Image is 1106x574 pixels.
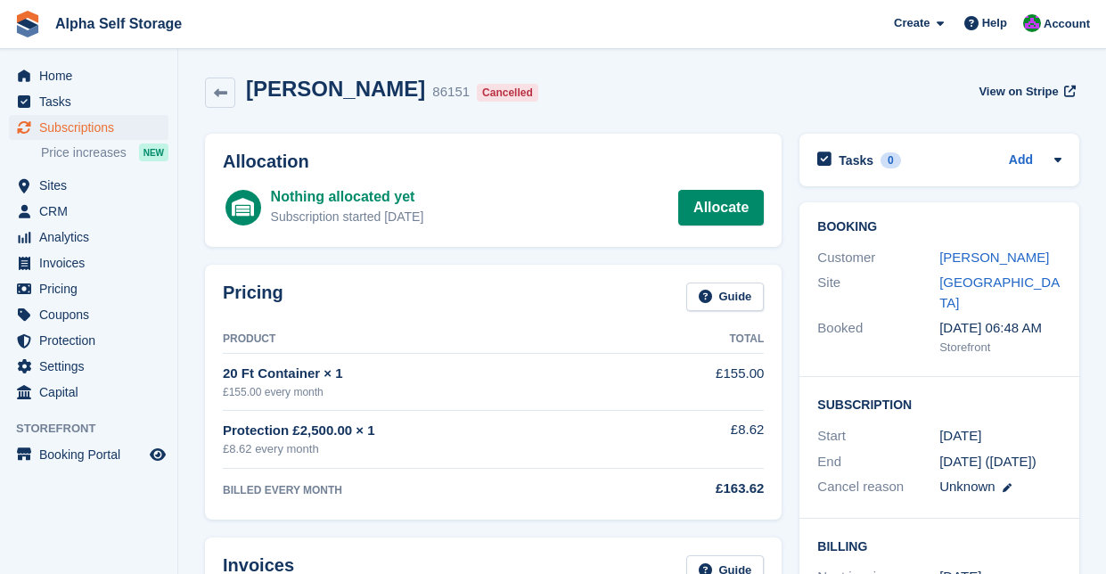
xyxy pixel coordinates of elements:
[223,283,283,312] h2: Pricing
[817,248,939,268] div: Customer
[1009,151,1033,171] a: Add
[16,420,177,438] span: Storefront
[41,144,127,161] span: Price increases
[48,9,189,38] a: Alpha Self Storage
[271,208,424,226] div: Subscription started [DATE]
[9,250,168,275] a: menu
[9,89,168,114] a: menu
[223,421,634,441] div: Protection £2,500.00 × 1
[817,477,939,497] div: Cancel reason
[9,380,168,405] a: menu
[971,77,1079,106] a: View on Stripe
[982,14,1007,32] span: Help
[1023,14,1041,32] img: James Bambury
[894,14,930,32] span: Create
[39,276,146,301] span: Pricing
[939,479,995,494] span: Unknown
[139,143,168,161] div: NEW
[634,325,765,354] th: Total
[39,354,146,379] span: Settings
[9,63,168,88] a: menu
[14,11,41,37] img: stora-icon-8386f47178a22dfd0bd8f6a31ec36ba5ce8667c1dd55bd0f319d3a0aa187defe.svg
[39,115,146,140] span: Subscriptions
[9,276,168,301] a: menu
[223,152,764,172] h2: Allocation
[9,354,168,379] a: menu
[41,143,168,162] a: Price increases NEW
[939,318,1061,339] div: [DATE] 06:48 AM
[634,354,765,410] td: £155.00
[9,115,168,140] a: menu
[9,302,168,327] a: menu
[979,83,1058,101] span: View on Stripe
[477,84,538,102] div: Cancelled
[817,395,1061,413] h2: Subscription
[9,173,168,198] a: menu
[246,77,425,101] h2: [PERSON_NAME]
[9,225,168,250] a: menu
[817,452,939,472] div: End
[39,442,146,467] span: Booking Portal
[223,364,634,384] div: 20 Ft Container × 1
[223,325,634,354] th: Product
[39,199,146,224] span: CRM
[939,426,981,447] time: 2025-06-01 00:00:00 UTC
[678,190,764,225] a: Allocate
[817,537,1061,554] h2: Billing
[271,186,424,208] div: Nothing allocated yet
[39,302,146,327] span: Coupons
[9,442,168,467] a: menu
[39,63,146,88] span: Home
[839,152,873,168] h2: Tasks
[634,479,765,499] div: £163.62
[881,152,901,168] div: 0
[817,318,939,356] div: Booked
[1044,15,1090,33] span: Account
[432,82,470,102] div: 86151
[817,220,1061,234] h2: Booking
[147,444,168,465] a: Preview store
[39,89,146,114] span: Tasks
[39,173,146,198] span: Sites
[939,250,1049,265] a: [PERSON_NAME]
[634,410,765,468] td: £8.62
[9,328,168,353] a: menu
[39,250,146,275] span: Invoices
[686,283,765,312] a: Guide
[39,225,146,250] span: Analytics
[223,482,634,498] div: BILLED EVERY MONTH
[9,199,168,224] a: menu
[39,380,146,405] span: Capital
[223,384,634,400] div: £155.00 every month
[939,339,1061,357] div: Storefront
[939,275,1060,310] a: [GEOGRAPHIC_DATA]
[817,426,939,447] div: Start
[223,440,634,458] div: £8.62 every month
[817,273,939,313] div: Site
[939,454,1036,469] span: [DATE] ([DATE])
[39,328,146,353] span: Protection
